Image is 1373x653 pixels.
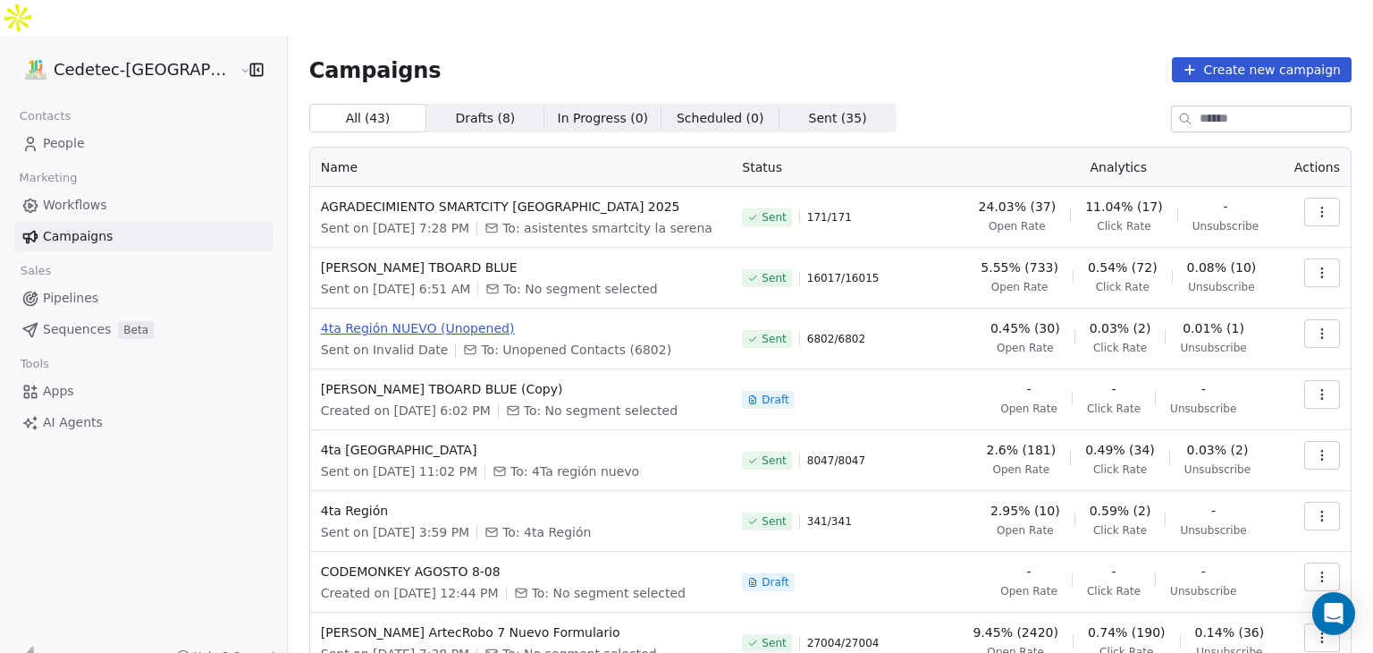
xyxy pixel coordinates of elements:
span: AGRADECIMIENTO SMARTCITY [GEOGRAPHIC_DATA] 2025 [321,198,721,216]
span: Sent [762,210,786,225]
span: [PERSON_NAME] TBOARD BLUE (Copy) [321,380,721,398]
span: 2.6% (181) [987,441,1057,459]
span: Sent [762,636,786,650]
span: 9.45% (2420) [973,623,1057,641]
span: AI Agents [43,413,103,432]
a: AI Agents [14,408,273,437]
span: Sent ( 35 ) [809,109,867,128]
span: Beta [118,321,154,339]
span: 0.45% (30) [990,319,1060,337]
span: Workflows [43,196,107,215]
span: Draft [762,393,788,407]
span: Open Rate [989,219,1046,233]
span: Open Rate [1000,584,1057,598]
span: Click Rate [1087,402,1141,416]
span: - [1201,563,1206,581]
span: Open Rate [997,341,1054,355]
span: To: 4Ta región nuevo [510,462,639,480]
span: - [1211,502,1216,520]
span: To: 4ta Región [502,523,591,541]
span: 0.49% (34) [1085,441,1155,459]
span: Campaigns [43,227,113,246]
span: Sent [762,271,786,285]
span: Click Rate [1093,523,1147,538]
span: 24.03% (37) [979,198,1057,216]
span: 0.03% (2) [1187,441,1249,459]
span: Campaigns [309,57,442,82]
span: 0.74% (190) [1088,623,1166,641]
span: 0.14% (36) [1195,623,1265,641]
img: IMAGEN%2010%20A%C3%83%C2%91OS.png [25,59,46,81]
span: Scheduled ( 0 ) [677,109,764,128]
th: Actions [1282,148,1351,187]
span: Pipelines [43,289,98,308]
span: To: asistentes smartcity la serena [502,219,712,237]
span: 4ta [GEOGRAPHIC_DATA] [321,441,721,459]
a: Apps [14,377,273,406]
span: 171 / 171 [807,210,852,225]
span: [PERSON_NAME] ArtecRobo 7 Nuevo Formulario [321,623,721,641]
a: People [14,129,273,158]
span: - [1223,198,1227,216]
span: - [1027,563,1032,581]
span: 0.01% (1) [1183,319,1244,337]
th: Status [731,148,955,187]
span: Sales [13,258,59,284]
span: Sent on [DATE] 11:02 PM [321,462,477,480]
span: To: No segment selected [503,280,657,298]
a: Pipelines [14,284,273,313]
span: 16017 / 16015 [807,271,880,285]
span: Unsubscribe [1188,280,1254,294]
span: 5.55% (733) [981,259,1058,276]
span: Created on [DATE] 6:02 PM [321,402,491,420]
span: [PERSON_NAME] TBOARD BLUE [321,259,721,276]
button: Create new campaign [1172,57,1352,82]
span: Click Rate [1097,219,1150,233]
span: Open Rate [991,280,1049,294]
span: Sent on [DATE] 7:28 PM [321,219,469,237]
span: Sent on [DATE] 3:59 PM [321,523,469,541]
span: - [1027,380,1032,398]
span: 0.08% (10) [1187,259,1257,276]
span: Unsubscribe [1170,402,1236,416]
span: Unsubscribe [1180,341,1246,355]
span: 0.03% (2) [1090,319,1151,337]
span: 2.95% (10) [990,502,1060,520]
span: Marketing [12,165,85,191]
span: Click Rate [1096,280,1150,294]
span: Cedetec-[GEOGRAPHIC_DATA] [54,58,235,81]
div: Open Intercom Messenger [1312,592,1355,635]
span: Sent on [DATE] 6:51 AM [321,280,471,298]
span: Contacts [12,103,79,130]
a: Campaigns [14,222,273,251]
span: Created on [DATE] 12:44 PM [321,584,499,602]
span: - [1201,380,1206,398]
span: In Progress ( 0 ) [558,109,649,128]
span: 0.59% (2) [1090,502,1151,520]
span: Sent [762,514,786,529]
span: Draft [762,575,788,589]
span: 341 / 341 [807,514,852,529]
span: Unsubscribe [1192,219,1259,233]
span: Open Rate [997,523,1054,538]
span: 6802 / 6802 [807,332,865,346]
th: Analytics [955,148,1282,187]
span: 11.04% (17) [1085,198,1163,216]
th: Name [310,148,732,187]
span: Open Rate [993,462,1050,477]
span: CODEMONKEY AGOSTO 8-08 [321,563,721,581]
span: Sent [762,454,786,468]
span: 4ta Región [321,502,721,520]
span: 8047 / 8047 [807,454,865,468]
span: Open Rate [1000,402,1057,416]
span: 4ta Región NUEVO (Unopened) [321,319,721,337]
span: Tools [13,351,56,377]
span: Sequences [43,320,111,339]
span: Unsubscribe [1170,584,1236,598]
span: 0.54% (72) [1088,259,1158,276]
span: Click Rate [1087,584,1141,598]
span: To: Unopened Contacts (6802) [481,341,671,359]
a: SequencesBeta [14,315,273,344]
span: To: No segment selected [524,402,678,420]
button: Cedetec-[GEOGRAPHIC_DATA] [21,55,227,85]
